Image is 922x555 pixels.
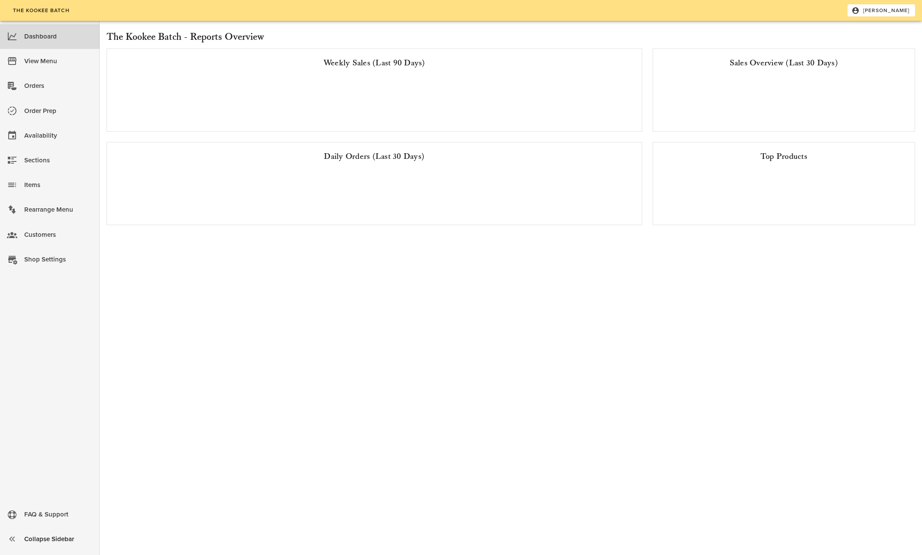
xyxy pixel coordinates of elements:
[24,507,93,522] div: FAQ & Support
[24,79,93,93] div: Orders
[24,54,93,68] div: View Menu
[853,6,910,14] span: [PERSON_NAME]
[24,252,93,267] div: Shop Settings
[24,532,93,546] div: Collapse Sidebar
[7,4,75,16] a: The Kookee Batch
[24,203,93,217] div: Rearrange Menu
[660,149,908,163] div: Top Products
[107,29,915,45] h2: The Kookee Batch - Reports Overview
[24,29,93,44] div: Dashboard
[24,228,93,242] div: Customers
[114,149,635,163] div: Daily Orders (Last 30 Days)
[12,7,69,13] span: The Kookee Batch
[114,56,635,70] div: Weekly Sales (Last 90 Days)
[660,56,908,70] div: Sales Overview (Last 30 Days)
[24,129,93,143] div: Availability
[24,153,93,168] div: Sections
[24,104,93,118] div: Order Prep
[24,178,93,192] div: Items
[848,4,915,16] button: [PERSON_NAME]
